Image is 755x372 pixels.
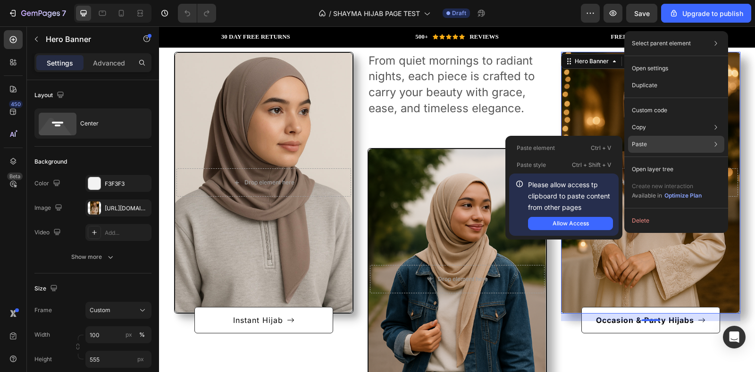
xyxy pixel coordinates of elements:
[4,4,70,23] button: 7
[136,329,148,340] button: px
[632,165,673,174] p: Open layer tree
[632,192,662,199] span: Available in
[210,26,387,90] p: From quiet mornings to radiant nights, each piece is crafted to carry your beauty with grace, eas...
[632,106,667,115] p: Custom code
[34,282,59,295] div: Size
[47,58,73,68] p: Settings
[34,157,67,166] div: Background
[159,26,755,372] iframe: Design area
[403,26,581,287] div: Overlay
[105,180,149,188] div: F3F3F3
[178,4,216,23] div: Undo/Redo
[472,152,522,160] div: Drop element here
[626,4,657,23] button: Save
[126,331,132,339] div: px
[279,249,329,256] div: Drop element here
[80,113,138,134] div: Center
[414,31,452,39] div: Hero Banner
[85,351,151,368] input: px
[517,144,555,152] p: Paste element
[139,331,145,339] div: %
[664,191,702,200] div: Optimize Plan
[7,173,23,180] div: Beta
[634,9,650,17] span: Save
[105,229,149,237] div: Add...
[93,58,125,68] p: Advanced
[628,212,724,229] button: Delete
[85,326,151,343] input: px%
[137,355,144,363] span: px
[632,81,657,90] p: Duplicate
[34,248,151,265] button: Show more
[333,8,420,18] span: SHAYMA HIJAB PAGE TEST
[572,160,611,170] p: Ctrl + Shift + V
[62,8,66,19] p: 7
[85,302,151,319] button: Custom
[632,182,702,191] p: Create new interaction
[632,64,668,73] p: Open settings
[34,89,66,102] div: Layout
[422,281,561,307] button: <p><strong>Occasion &amp; Party Hijabs</strong></p>
[34,355,52,364] label: Height
[90,306,110,314] span: Custom
[34,331,50,339] label: Width
[34,306,52,314] label: Frame
[723,326,746,348] div: Open Intercom Messenger
[34,202,64,215] div: Image
[661,4,751,23] button: Upgrade to publish
[403,26,581,287] div: Background Image
[517,161,546,169] p: Paste style
[34,177,62,190] div: Color
[437,289,535,298] strong: Occasion & Party Hijabs
[632,123,646,132] p: Copy
[71,252,115,262] div: Show more
[123,329,134,340] button: %
[34,226,63,239] div: Video
[105,204,149,213] div: [URL][DOMAIN_NAME]
[329,8,331,18] span: /
[9,100,23,108] div: 450
[632,140,647,149] p: Paste
[46,33,126,45] p: Hero Banner
[632,39,691,48] p: Select parent element
[528,217,613,230] button: Allow Access
[664,191,702,200] button: Optimize Plan
[528,179,613,213] p: Please allow access tp clipboard to paste content from other pages
[669,8,743,18] div: Upgrade to publish
[452,9,466,17] span: Draft
[553,219,589,228] div: Allow Access
[591,143,611,153] p: Ctrl + V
